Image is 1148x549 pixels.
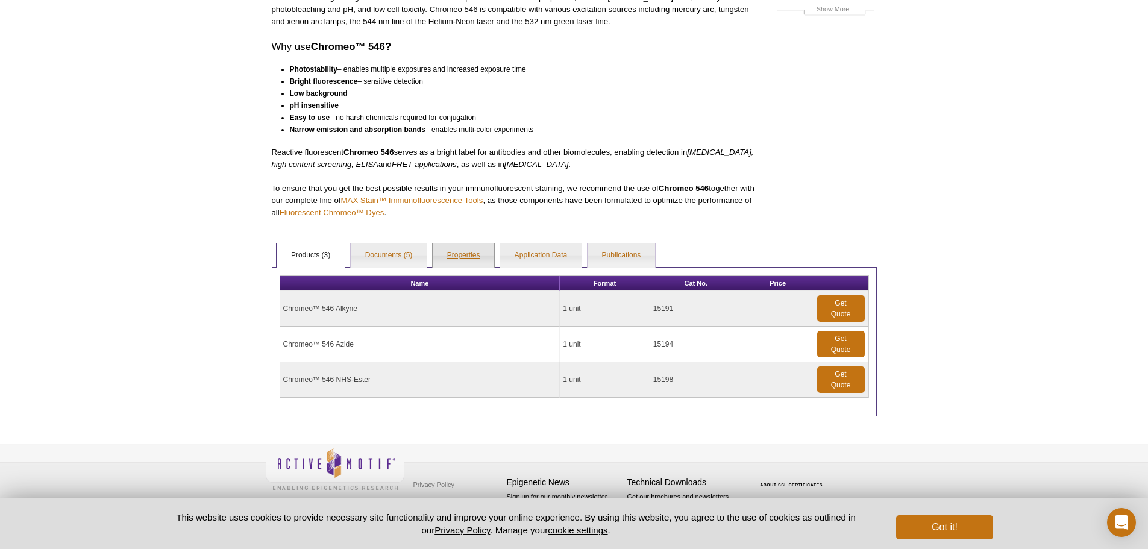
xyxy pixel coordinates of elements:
a: Privacy Policy [410,475,457,494]
a: Products (3) [277,243,345,268]
div: Open Intercom Messenger [1107,508,1136,537]
li: – enables multi-color experiments [290,124,751,136]
p: To ensure that you get the best possible results in your immunofluorescent staining, we recommend... [272,183,762,219]
h4: Epigenetic News [507,477,621,488]
a: Documents (5) [351,243,427,268]
td: 1 unit [560,327,650,362]
strong: Low background [290,89,348,98]
strong: Chromeo 546 [659,184,709,193]
strong: Narrow emission and absorption bands [290,125,425,134]
strong: pH insensitive [290,101,339,110]
strong: Chromeo™ 546? [311,41,391,52]
p: Get our brochures and newsletters, or request them by mail. [627,492,742,522]
p: This website uses cookies to provide necessary site functionality and improve your online experie... [155,511,877,536]
img: Active Motif, [266,444,404,493]
p: Sign up for our monthly newsletter highlighting recent publications in the field of epigenetics. [507,492,621,533]
a: Fluorescent Chromeo™ Dyes [280,208,384,217]
a: Application Data [500,243,582,268]
strong: Bright fluorescence [290,77,358,86]
h3: Why use [272,40,762,54]
a: MAX Stain™ Immunofluorescence Tools [341,196,483,205]
h4: Technical Downloads [627,477,742,488]
em: FRET applications [392,160,457,169]
td: 15198 [650,362,742,398]
strong: Chromeo 546 [343,148,394,157]
th: Name [280,276,560,291]
a: Terms & Conditions [410,494,474,512]
strong: Easy to use [290,113,330,122]
em: [MEDICAL_DATA], high content screening, ELISA [272,148,754,169]
th: Cat No. [650,276,742,291]
p: Reactive fluorescent serves as a bright label for antibodies and other biomolecules, enabling det... [272,146,762,171]
em: [MEDICAL_DATA] [504,160,569,169]
a: Show More [777,4,874,17]
a: Publications [588,243,656,268]
a: Privacy Policy [434,525,490,535]
td: 1 unit [560,362,650,398]
strong: Photostability [290,65,337,74]
th: Format [560,276,650,291]
a: ABOUT SSL CERTIFICATES [760,483,823,487]
li: – sensitive detection [290,75,751,87]
a: Properties [433,243,495,268]
a: Get Quote [817,331,865,357]
td: Chromeo™ 546 Alkyne [280,291,560,327]
button: cookie settings [548,525,607,535]
button: Got it! [896,515,993,539]
a: Get Quote [817,295,865,322]
li: – enables multiple exposures and increased exposure time [290,63,751,75]
td: 15191 [650,291,742,327]
td: 15194 [650,327,742,362]
th: Price [742,276,814,291]
td: Chromeo™ 546 Azide [280,327,560,362]
td: 1 unit [560,291,650,327]
td: Chromeo™ 546 NHS-Ester [280,362,560,398]
a: Get Quote [817,366,865,393]
li: – no harsh chemicals required for conjugation [290,111,751,124]
table: Click to Verify - This site chose Symantec SSL for secure e-commerce and confidential communicati... [748,465,838,492]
